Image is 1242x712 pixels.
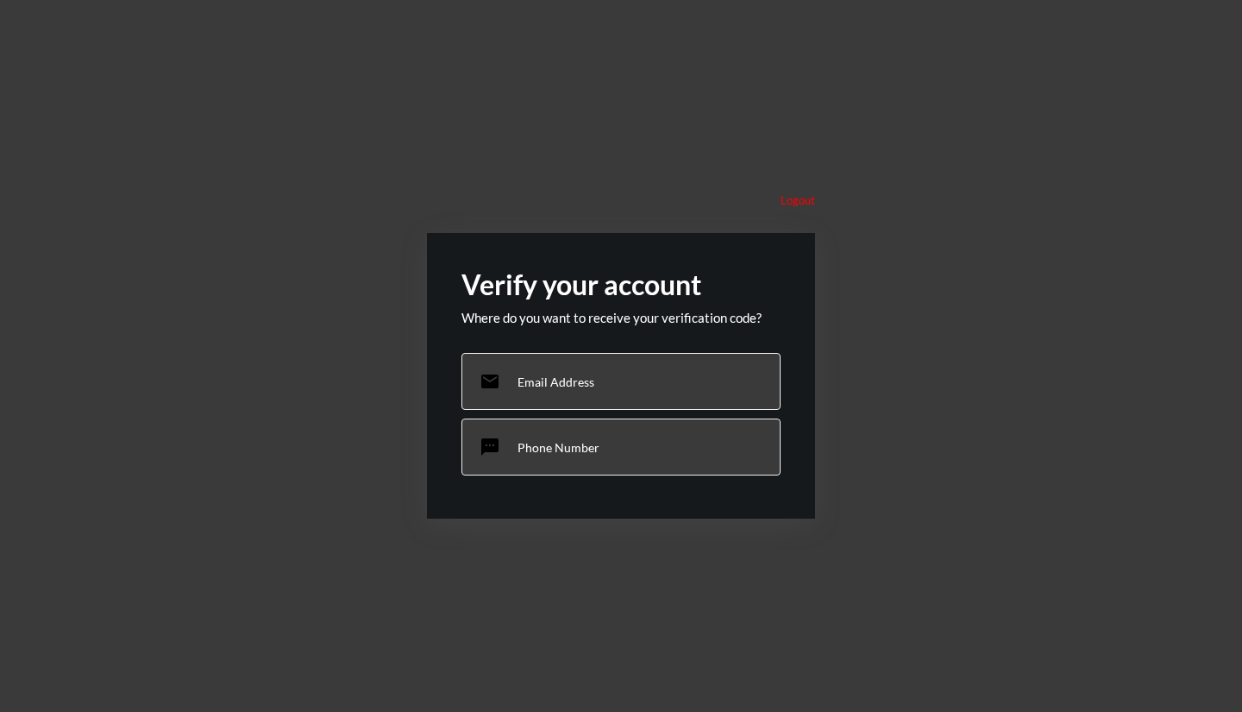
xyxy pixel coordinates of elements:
mat-icon: sms [480,437,500,457]
p: Email Address [517,375,594,389]
p: Where do you want to receive your verification code? [461,310,781,325]
p: Logout [781,193,815,207]
h2: Verify your account [461,268,781,301]
mat-icon: email [480,371,500,392]
p: Phone Number [517,440,599,455]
